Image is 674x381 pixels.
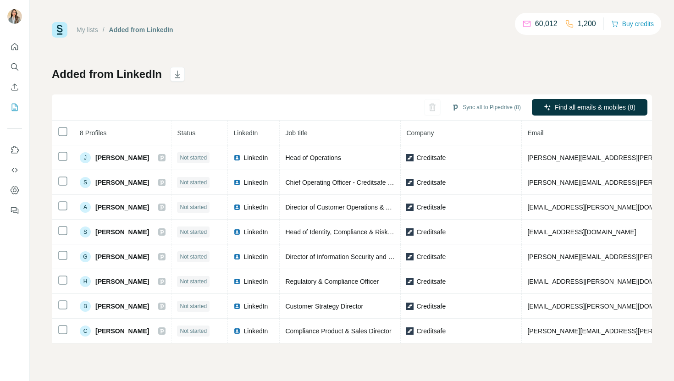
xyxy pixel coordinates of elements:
img: LinkedIn logo [233,278,241,285]
div: A [80,202,91,213]
span: LinkedIn [243,277,268,286]
span: Company [406,129,434,137]
img: LinkedIn logo [233,154,241,161]
span: [EMAIL_ADDRESS][DOMAIN_NAME] [527,228,636,236]
span: Director of Customer Operations & People [285,204,405,211]
li: / [103,25,105,34]
div: J [80,152,91,163]
button: Quick start [7,39,22,55]
span: Email [527,129,543,137]
span: LinkedIn [243,153,268,162]
span: Not started [180,327,207,335]
span: Not started [180,228,207,236]
span: Head of Operations [285,154,341,161]
img: LinkedIn logo [233,303,241,310]
span: [PERSON_NAME] [95,227,149,237]
span: Not started [180,178,207,187]
button: Use Surfe on LinkedIn [7,142,22,158]
span: LinkedIn [233,129,258,137]
span: [PERSON_NAME] [95,252,149,261]
span: LinkedIn [243,326,268,336]
div: S [80,177,91,188]
span: Creditsafe [416,178,446,187]
button: Buy credits [611,17,654,30]
button: Find all emails & mobiles (8) [532,99,647,116]
span: Find all emails & mobiles (8) [555,103,635,112]
span: Creditsafe [416,227,446,237]
div: H [80,276,91,287]
span: Creditsafe [416,252,446,261]
span: Chief Operating Officer - Creditsafe [GEOGRAPHIC_DATA] [285,179,454,186]
img: company-logo [406,228,414,236]
img: company-logo [406,327,414,335]
div: G [80,251,91,262]
span: LinkedIn [243,252,268,261]
button: My lists [7,99,22,116]
button: Use Surfe API [7,162,22,178]
span: Not started [180,277,207,286]
img: LinkedIn logo [233,253,241,260]
img: LinkedIn logo [233,228,241,236]
span: LinkedIn [243,227,268,237]
span: Job title [285,129,307,137]
img: Avatar [7,9,22,24]
img: company-logo [406,303,414,310]
span: Head of Identity, Compliance & Risk – Client Onboarding & Sales [285,228,470,236]
div: B [80,301,91,312]
button: Search [7,59,22,75]
div: S [80,226,91,237]
span: [PERSON_NAME] [95,203,149,212]
span: Compliance Product & Sales Director [285,327,391,335]
img: company-logo [406,253,414,260]
span: Director of Information Security and Compliance [285,253,422,260]
span: [PERSON_NAME] [95,277,149,286]
span: [PERSON_NAME] [95,326,149,336]
img: LinkedIn logo [233,179,241,186]
img: company-logo [406,179,414,186]
img: LinkedIn logo [233,204,241,211]
span: Creditsafe [416,326,446,336]
span: [PERSON_NAME] [95,153,149,162]
span: Regulatory & Compliance Officer [285,278,379,285]
p: 1,200 [578,18,596,29]
span: Creditsafe [416,153,446,162]
span: [PERSON_NAME] [95,302,149,311]
span: LinkedIn [243,178,268,187]
button: Dashboard [7,182,22,199]
button: Feedback [7,202,22,219]
span: 8 Profiles [80,129,106,137]
a: My lists [77,26,98,33]
div: Added from LinkedIn [109,25,173,34]
img: Surfe Logo [52,22,67,38]
span: Not started [180,253,207,261]
span: Creditsafe [416,302,446,311]
span: Creditsafe [416,203,446,212]
img: company-logo [406,278,414,285]
span: Not started [180,154,207,162]
span: Creditsafe [416,277,446,286]
img: LinkedIn logo [233,327,241,335]
div: C [80,326,91,337]
span: Customer Strategy Director [285,303,363,310]
span: Not started [180,203,207,211]
h1: Added from LinkedIn [52,67,162,82]
p: 60,012 [535,18,558,29]
button: Sync all to Pipedrive (8) [445,100,527,114]
button: Enrich CSV [7,79,22,95]
span: Not started [180,302,207,310]
span: [PERSON_NAME] [95,178,149,187]
span: Status [177,129,195,137]
img: company-logo [406,204,414,211]
img: company-logo [406,154,414,161]
span: LinkedIn [243,302,268,311]
span: LinkedIn [243,203,268,212]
